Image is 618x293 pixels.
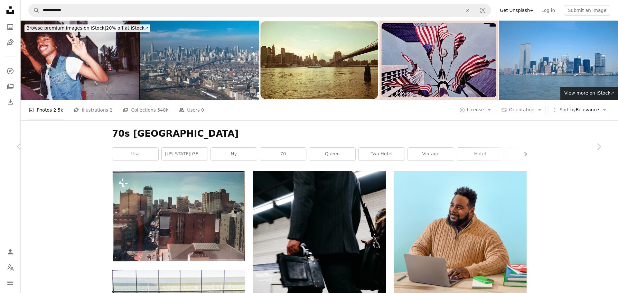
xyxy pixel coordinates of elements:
[162,148,208,160] a: [US_STATE][GEOGRAPHIC_DATA]
[179,100,204,120] a: Users 0
[509,107,534,112] span: Orientation
[564,5,610,15] button: Submit an image
[21,21,140,100] img: Young man generation Z portrait in New York City
[4,36,17,49] a: Illustrations
[112,214,245,220] a: A cityscape with a street in the middle.
[538,5,559,15] a: Log in
[559,107,576,112] span: Sort by
[359,148,405,160] a: twa hotel
[4,21,17,33] a: Photos
[548,105,610,115] button: Sort byRelevance
[140,21,259,100] img: New York City - Manhattan & Bridge - 1976
[4,80,17,93] a: Collections
[496,5,538,15] a: Get Unsplash+
[579,116,618,178] a: Next
[28,4,491,17] form: Find visuals sitewide
[456,105,495,115] button: License
[112,128,527,140] h1: 70s [GEOGRAPHIC_DATA]
[110,106,113,114] span: 2
[475,4,491,16] button: Visual search
[4,65,17,78] a: Explore
[112,148,158,160] a: usa
[26,25,148,31] span: 20% off at iStock ↗
[26,25,106,31] span: Browse premium images on iStock |
[467,107,484,112] span: License
[379,21,499,100] img: American Flags in New York - Vintage Postcard
[520,148,527,160] button: scroll list to the right
[564,90,614,96] span: View more on iStock ↗
[4,261,17,274] button: Language
[408,148,454,160] a: vintage
[559,107,599,113] span: Relevance
[201,106,204,114] span: 0
[21,21,154,36] a: Browse premium images on iStock|20% off at iStock↗
[4,96,17,108] a: Download History
[211,148,257,160] a: ny
[498,105,546,115] button: Orientation
[457,148,503,160] a: hotel
[461,4,475,16] button: Clear
[4,276,17,289] button: Menu
[29,4,40,16] button: Search Unsplash
[506,148,552,160] a: retro
[309,148,355,160] a: queen
[260,21,379,100] img: Greetings from New York Vintage Postcard Retro
[4,245,17,258] a: Log in / Sign up
[123,100,168,120] a: Collections 548k
[253,278,386,283] a: man in black suit jacket and black pants standing beside black wheel chair
[560,87,618,100] a: View more on iStock↗
[157,106,168,114] span: 548k
[112,171,245,262] img: A cityscape with a street in the middle.
[73,100,112,120] a: Illustrations 2
[499,21,618,100] img: New York City Skyline, 1974
[260,148,306,160] a: 70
